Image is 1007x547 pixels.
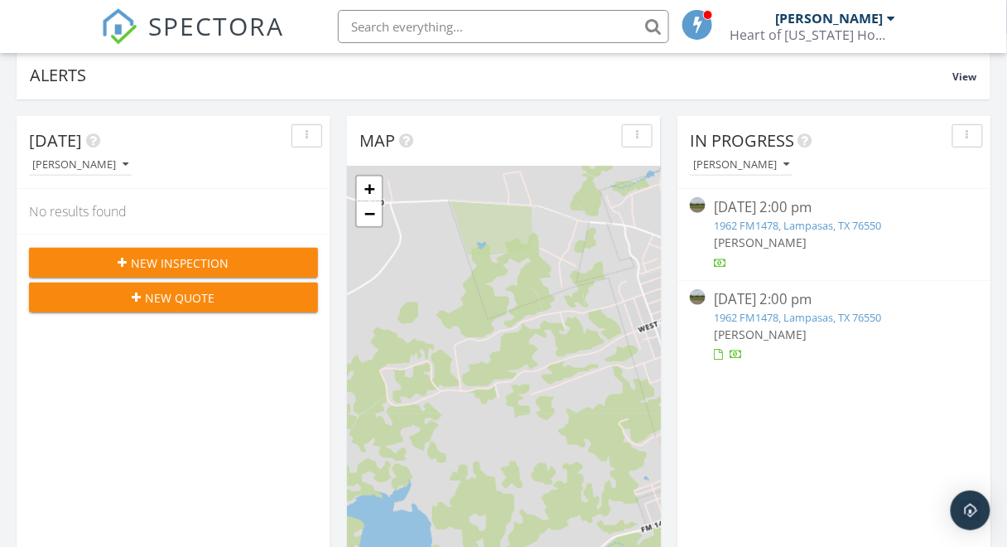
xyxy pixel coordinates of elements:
input: Search everything... [338,10,669,43]
div: No results found [17,189,330,234]
img: streetview [690,197,706,213]
span: SPECTORA [149,8,285,43]
span: [PERSON_NAME] [714,235,807,250]
a: 1962 FM1478, Lampasas, TX 76550 [714,218,881,233]
div: [PERSON_NAME] [775,10,883,27]
div: [PERSON_NAME] [32,159,128,171]
a: [DATE] 2:00 pm 1962 FM1478, Lampasas, TX 76550 [PERSON_NAME] [690,197,979,271]
a: [DATE] 2:00 pm 1962 FM1478, Lampasas, TX 76550 [PERSON_NAME] [690,289,979,363]
button: [PERSON_NAME] [690,154,793,177]
img: The Best Home Inspection Software - Spectora [101,8,137,45]
a: Zoom in [357,177,382,201]
span: In Progress [690,129,794,152]
span: New Inspection [132,254,229,272]
button: New Inspection [29,248,318,278]
span: [PERSON_NAME] [714,327,807,342]
span: Map [359,129,395,152]
div: Open Intercom Messenger [951,491,990,530]
a: Zoom out [357,201,382,226]
div: Alerts [30,64,953,86]
span: View [953,70,977,84]
a: SPECTORA [101,22,285,57]
button: New Quote [29,283,318,312]
div: [DATE] 2:00 pm [714,289,955,310]
div: [DATE] 2:00 pm [714,197,955,218]
img: streetview [690,289,706,305]
a: 1962 FM1478, Lampasas, TX 76550 [714,310,881,325]
button: [PERSON_NAME] [29,154,132,177]
span: [DATE] [29,129,82,152]
div: Heart of Texas Home inspections, PLLC [730,27,895,43]
span: New Quote [146,289,215,307]
div: [PERSON_NAME] [693,159,789,171]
